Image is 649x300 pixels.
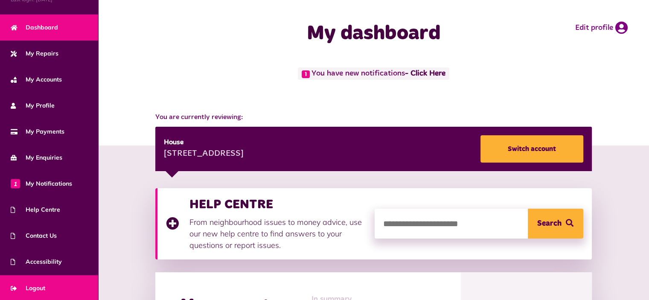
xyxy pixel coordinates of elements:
[480,135,583,163] a: Switch account
[537,209,562,239] span: Search
[11,75,62,84] span: My Accounts
[11,284,45,293] span: Logout
[164,148,244,160] div: [STREET_ADDRESS]
[11,231,57,240] span: Contact Us
[11,205,60,214] span: Help Centre
[302,70,310,78] span: 1
[11,179,20,188] span: 1
[11,101,55,110] span: My Profile
[11,179,72,188] span: My Notifications
[11,127,64,136] span: My Payments
[575,21,628,34] a: Edit profile
[189,216,366,251] p: From neighbourhood issues to money advice, use our new help centre to find answers to your questi...
[11,49,58,58] span: My Repairs
[11,257,62,266] span: Accessibility
[11,153,62,162] span: My Enquiries
[189,197,366,212] h3: HELP CENTRE
[164,137,244,148] div: House
[528,209,583,239] button: Search
[298,67,449,80] span: You have new notifications
[405,70,445,78] a: - Click Here
[11,23,58,32] span: Dashboard
[155,112,591,122] span: You are currently reviewing:
[244,21,503,46] h1: My dashboard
